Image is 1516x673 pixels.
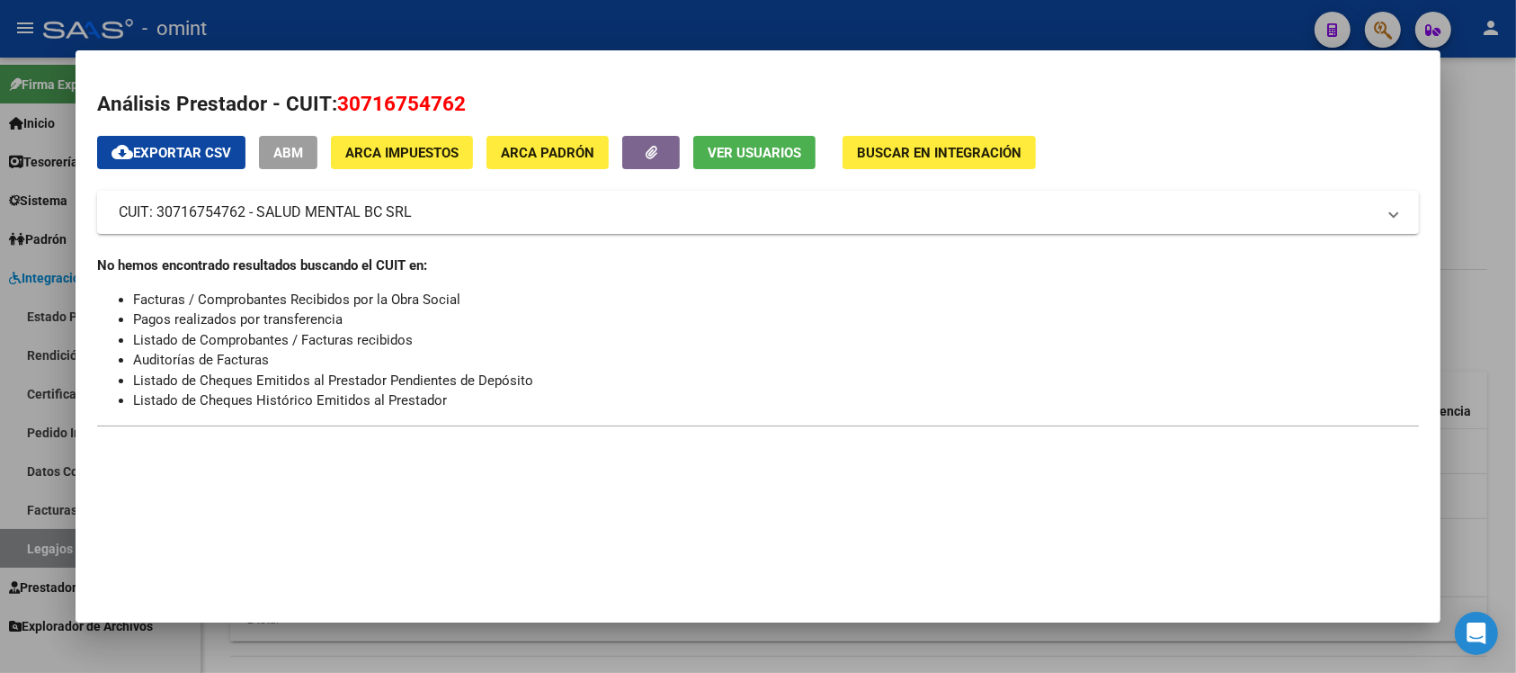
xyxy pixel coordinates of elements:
button: Exportar CSV [97,136,245,169]
span: Exportar CSV [111,145,231,161]
span: Ver Usuarios [708,145,801,161]
button: ABM [259,136,317,169]
span: ARCA Padrón [501,145,594,161]
button: ARCA Impuestos [331,136,473,169]
span: 30716754762 [337,92,466,115]
mat-icon: cloud_download [111,141,133,163]
li: Listado de Cheques Emitidos al Prestador Pendientes de Depósito [133,371,1418,391]
li: Listado de Cheques Histórico Emitidos al Prestador [133,390,1418,411]
mat-panel-title: CUIT: 30716754762 - SALUD MENTAL BC SRL [119,202,1375,223]
div: Open Intercom Messenger [1455,612,1498,655]
mat-expansion-panel-header: CUIT: 30716754762 - SALUD MENTAL BC SRL [97,191,1418,234]
button: ARCA Padrón [486,136,609,169]
button: Ver Usuarios [693,136,816,169]
li: Auditorías de Facturas [133,350,1418,371]
span: ARCA Impuestos [345,145,459,161]
li: Pagos realizados por transferencia [133,310,1418,330]
span: Buscar en Integración [857,145,1021,161]
h2: Análisis Prestador - CUIT: [97,89,1418,120]
strong: No hemos encontrado resultados buscando el CUIT en: [97,257,427,274]
button: Buscar en Integración [843,136,1036,169]
li: Listado de Comprobantes / Facturas recibidos [133,330,1418,351]
li: Facturas / Comprobantes Recibidos por la Obra Social [133,290,1418,310]
span: ABM [273,145,303,161]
